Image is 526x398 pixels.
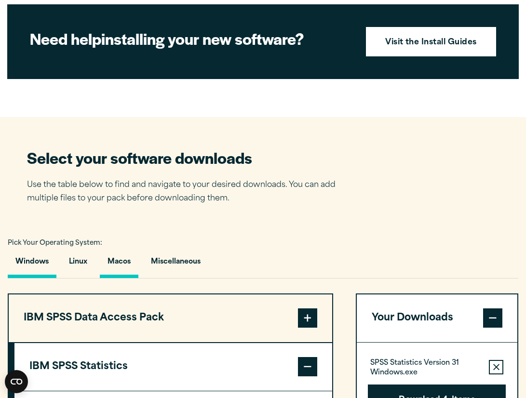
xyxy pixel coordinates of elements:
[9,294,332,342] button: IBM SPSS Data Access Pack
[5,370,28,393] button: Open CMP widget
[30,27,101,50] strong: Need help
[8,251,56,278] button: Windows
[14,343,332,391] button: IBM SPSS Statistics
[357,294,517,342] button: Your Downloads
[385,37,477,49] strong: Visit the Install Guides
[27,147,350,168] h2: Select your software downloads
[143,251,208,278] button: Miscellaneous
[8,240,102,246] span: Pick Your Operating System:
[61,251,95,278] button: Linux
[366,27,496,57] a: Visit the Install Guides
[27,178,350,206] p: Use the table below to find and navigate to your desired downloads. You can add multiple files to...
[370,358,481,378] p: SPSS Statistics Version 31 Windows.exe
[30,28,351,49] h2: installing your new software?
[100,251,138,278] button: Macos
